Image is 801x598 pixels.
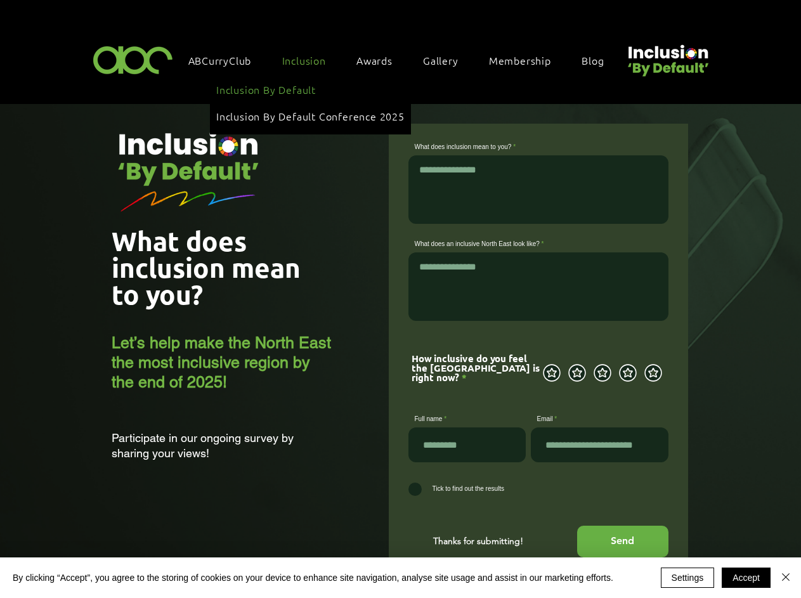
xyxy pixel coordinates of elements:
[778,569,793,585] img: Close
[216,109,405,123] span: Inclusion By Default Conference 2025
[531,416,668,422] label: Email
[182,47,623,74] nav: Site
[577,526,668,557] button: Send
[182,47,271,74] a: ABCurryClub
[433,535,523,547] span: Thanks for submitting!
[13,572,613,583] span: By clicking “Accept”, you agree to the storing of cookies on your device to enhance site navigati...
[350,47,412,74] div: Awards
[623,34,711,78] img: Untitled design (22).png
[408,241,668,247] label: What does an inclusive North East look like?
[86,111,291,228] img: Untitled design (22).png
[112,334,331,391] span: Let’s help make the North East the most inclusive region by the end of 2025!
[89,41,177,78] img: ABC-Logo-Blank-Background-01-01-2.png
[216,77,405,101] a: Inclusion By Default
[216,104,405,128] a: Inclusion By Default Conference 2025
[582,53,604,67] span: Blog
[412,354,542,382] div: How inclusive do you feel the [GEOGRAPHIC_DATA] is right now?
[423,53,459,67] span: Gallery
[356,53,393,67] span: Awards
[661,568,715,588] button: Settings
[408,144,668,150] label: What does inclusion mean to you?
[433,485,505,492] span: Tick to find out the results
[282,53,326,67] span: Inclusion
[216,82,316,96] span: Inclusion By Default
[483,47,570,74] a: Membership
[210,71,411,134] div: Inclusion
[778,568,793,588] button: Close
[575,47,623,74] a: Blog
[112,431,294,460] span: Participate in our ongoing survey by sharing your views!
[489,53,551,67] span: Membership
[611,534,634,548] span: Send
[276,47,345,74] div: Inclusion
[112,224,301,311] span: What does inclusion mean to you?
[417,47,478,74] a: Gallery
[408,416,526,422] label: Full name
[722,568,771,588] button: Accept
[188,53,252,67] span: ABCurryClub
